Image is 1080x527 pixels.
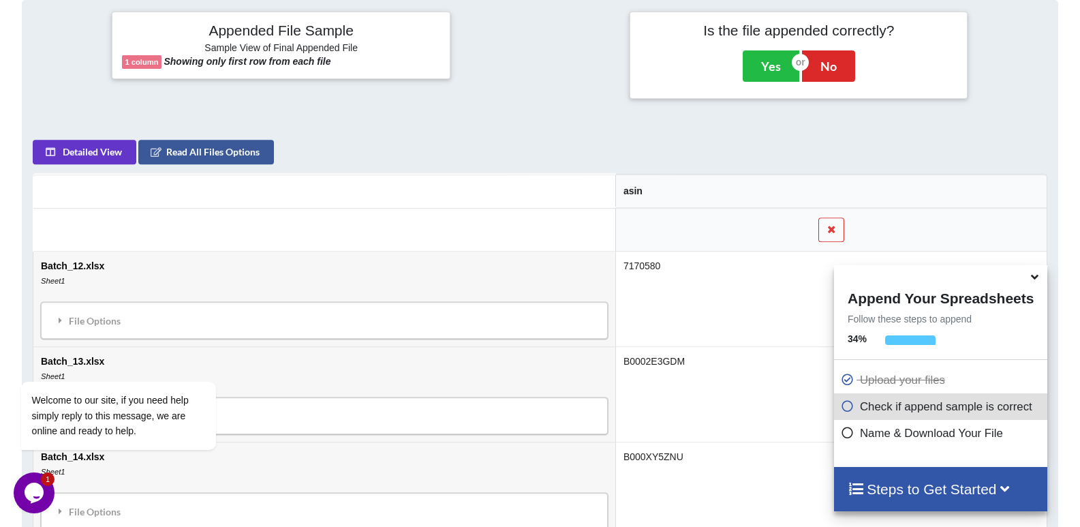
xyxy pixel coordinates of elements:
td: Batch_13.xlsx [33,346,615,442]
h4: Append Your Spreadsheets [834,286,1047,307]
h4: Steps to Get Started [848,481,1034,498]
p: Check if append sample is correct [841,398,1044,415]
div: File Options [45,402,604,430]
p: Name & Download Your File [841,425,1044,442]
button: Read All Files Options [138,140,274,164]
iframe: chat widget [14,258,259,466]
p: Follow these steps to append [834,312,1047,326]
div: File Options [45,497,604,526]
h4: Is the file appended correctly? [640,22,957,39]
p: Upload your files [841,372,1044,389]
button: No [802,50,855,82]
button: Detailed View [33,140,136,164]
div: File Options [45,306,604,335]
b: Showing only first row from each file [164,56,330,67]
th: asin [615,175,1047,208]
h4: Appended File Sample [122,22,439,41]
b: 1 column [125,58,158,66]
td: B0002E3GDM [615,346,1047,442]
td: 7170580 [615,252,1047,346]
b: 34 % [848,333,867,344]
button: Yes [743,50,799,82]
h6: Sample View of Final Appended File [122,42,439,56]
td: Batch_12.xlsx [33,252,615,346]
i: Sheet1 [41,468,65,476]
iframe: chat widget [14,472,57,513]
